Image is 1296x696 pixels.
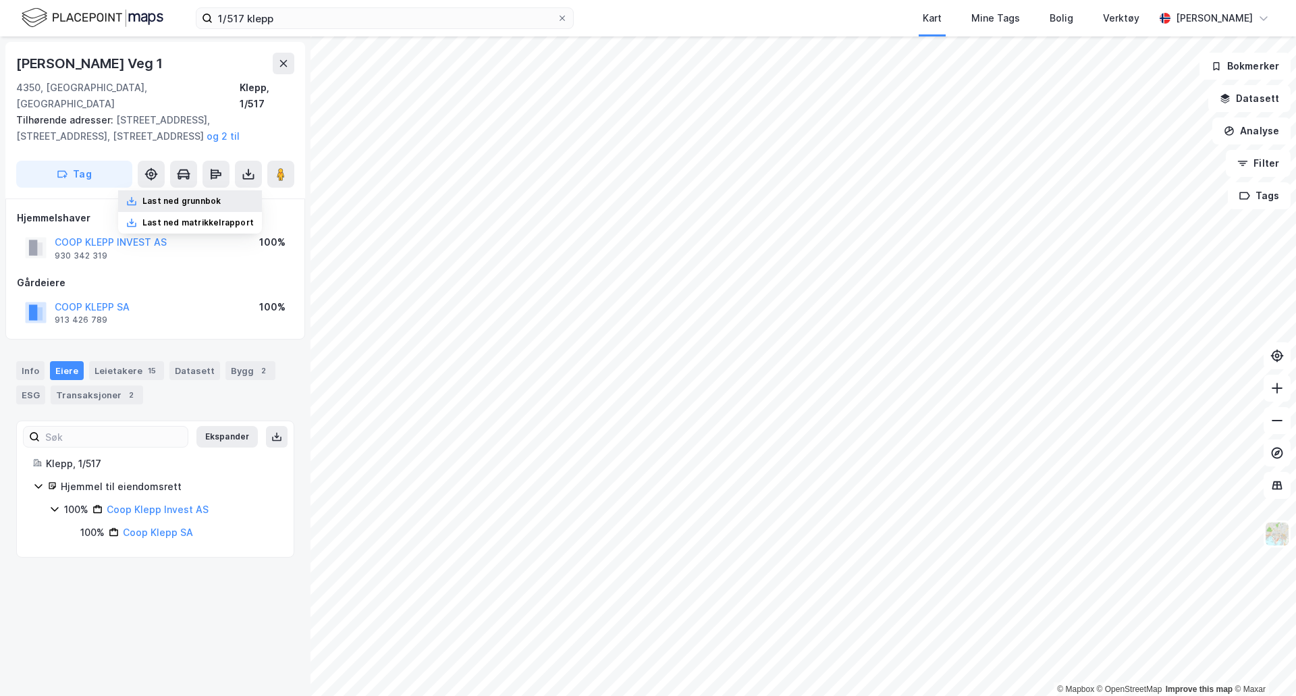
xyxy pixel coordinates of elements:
div: [STREET_ADDRESS], [STREET_ADDRESS], [STREET_ADDRESS] [16,112,283,144]
div: 100% [80,525,105,541]
input: Søk på adresse, matrikkel, gårdeiere, leietakere eller personer [213,8,557,28]
div: Kart [923,10,942,26]
div: 2 [124,388,138,402]
input: Søk [40,427,188,447]
button: Datasett [1208,85,1291,112]
a: Improve this map [1166,685,1233,694]
div: 100% [259,299,286,315]
div: Transaksjoner [51,385,143,404]
div: Hjemmel til eiendomsrett [61,479,277,495]
img: Z [1264,521,1290,547]
div: Verktøy [1103,10,1139,26]
div: Bygg [225,361,275,380]
div: ESG [16,385,45,404]
div: Bolig [1050,10,1073,26]
div: [PERSON_NAME] Veg 1 [16,53,165,74]
button: Analyse [1212,117,1291,144]
div: 2 [256,364,270,377]
div: 15 [145,364,159,377]
div: Mine Tags [971,10,1020,26]
div: Last ned matrikkelrapport [142,217,254,228]
div: Kontrollprogram for chat [1228,631,1296,696]
div: 913 426 789 [55,315,107,325]
div: Datasett [169,361,220,380]
button: Tag [16,161,132,188]
button: Bokmerker [1199,53,1291,80]
div: Leietakere [89,361,164,380]
div: Klepp, 1/517 [46,456,277,472]
div: Gårdeiere [17,275,294,291]
button: Ekspander [196,426,258,448]
a: Mapbox [1057,685,1094,694]
div: Info [16,361,45,380]
a: Coop Klepp SA [123,527,193,538]
span: Tilhørende adresser: [16,114,116,126]
img: logo.f888ab2527a4732fd821a326f86c7f29.svg [22,6,163,30]
a: OpenStreetMap [1097,685,1162,694]
button: Tags [1228,182,1291,209]
a: Coop Klepp Invest AS [107,504,209,515]
iframe: Chat Widget [1228,631,1296,696]
div: 930 342 319 [55,250,107,261]
div: Eiere [50,361,84,380]
div: 100% [259,234,286,250]
div: 100% [64,502,88,518]
div: [PERSON_NAME] [1176,10,1253,26]
div: 4350, [GEOGRAPHIC_DATA], [GEOGRAPHIC_DATA] [16,80,240,112]
div: Last ned grunnbok [142,196,221,207]
div: Hjemmelshaver [17,210,294,226]
div: Klepp, 1/517 [240,80,294,112]
button: Filter [1226,150,1291,177]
